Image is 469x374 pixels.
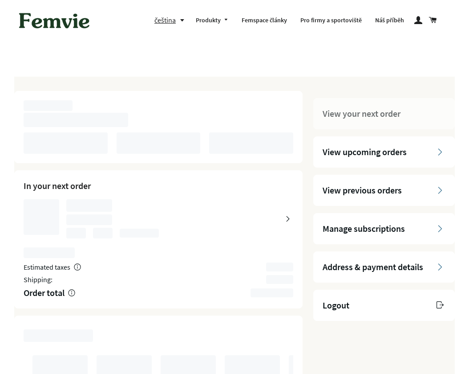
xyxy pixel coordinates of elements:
[24,287,65,298] span: Order total
[189,9,235,32] a: Produkty
[368,9,411,32] a: Náš příběh
[24,247,75,258] span: ‌
[24,180,293,192] h2: In your next order
[24,199,59,235] span: ‌
[323,222,405,235] span: Manage subscriptions
[313,290,455,321] a: Logout
[313,251,455,283] a: Address & payment details
[323,146,407,158] span: View upcoming orders
[323,261,423,273] span: Address & payment details
[323,299,349,312] span: Logout
[24,132,108,154] span: ‌
[24,100,73,111] span: ‌
[24,275,53,284] span: Shipping:
[66,214,112,225] span: ‌
[14,7,94,34] img: Femvie
[313,136,455,168] a: View upcoming orders
[313,98,455,129] a: View your next order
[235,9,294,32] a: Femspace články
[117,132,201,154] span: ‌
[154,14,189,26] button: čeština
[24,263,70,271] span: Estimated taxes
[313,175,455,206] a: View previous orders
[66,228,86,238] span: ‌
[294,9,368,32] a: Pro firmy a sportoviště
[323,107,400,120] span: View your next order
[24,113,128,127] span: ‌
[323,184,402,197] span: View previous orders
[93,228,113,238] span: ‌
[24,329,93,342] span: ‌
[120,229,159,238] span: ‌
[66,199,112,212] span: ‌
[313,213,455,244] a: Manage subscriptions
[266,275,293,284] span: ‌
[251,288,293,297] span: ‌
[266,263,293,271] span: ‌
[209,132,293,154] span: ‌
